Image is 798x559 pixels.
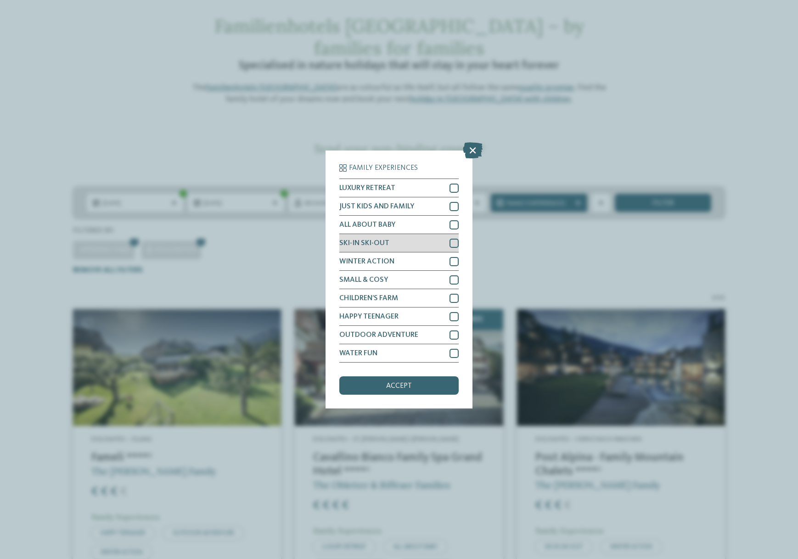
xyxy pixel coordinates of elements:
[386,382,412,390] span: accept
[339,203,414,210] span: JUST KIDS AND FAMILY
[339,295,398,302] span: CHILDREN’S FARM
[339,313,399,320] span: HAPPY TEENAGER
[339,221,395,229] span: ALL ABOUT BABY
[339,350,377,357] span: WATER FUN
[339,240,389,247] span: SKI-IN SKI-OUT
[339,258,394,265] span: WINTER ACTION
[339,184,395,192] span: LUXURY RETREAT
[339,276,388,284] span: SMALL & COSY
[339,331,418,339] span: OUTDOOR ADVENTURE
[349,164,418,172] span: Family Experiences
